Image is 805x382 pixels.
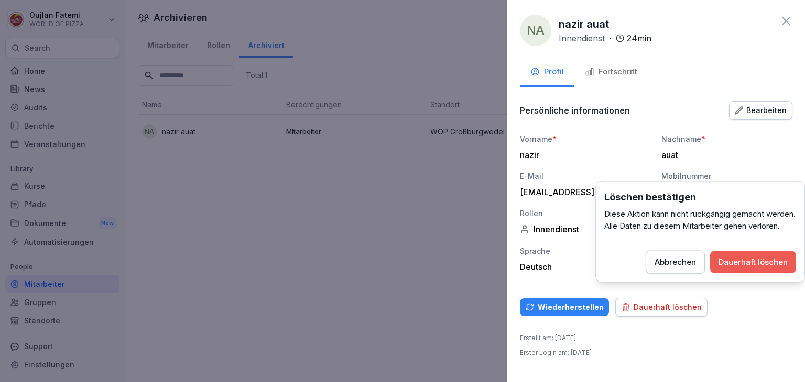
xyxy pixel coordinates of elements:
[719,256,788,268] div: Dauerhaft löschen
[604,208,796,232] p: Diese Aktion kann nicht rückgängig gemacht werden. Alle Daten zu diesem Mitarbeiter gehen verloren.
[559,32,605,44] p: Innendienst
[520,59,574,87] button: Profil
[627,32,651,44] p: 24 min
[661,150,787,160] div: auat
[520,262,651,272] div: Deutsch
[646,251,705,274] button: Abbrechen
[530,66,564,78] div: Profil
[520,245,651,256] div: Sprache
[661,133,792,144] div: Nachname
[520,224,651,234] div: Innendienst
[520,348,592,357] p: Erster Login am : [DATE]
[615,298,708,317] button: Dauerhaft löschen
[520,171,651,182] div: E-Mail
[729,101,792,120] button: Bearbeiten
[604,190,796,204] h3: Löschen bestätigen
[520,15,551,46] div: na
[525,301,604,313] div: Wiederherstellen
[585,66,637,78] div: Fortschritt
[520,208,651,219] div: Rollen
[735,105,787,116] div: Bearbeiten
[621,301,702,313] div: Dauerhaft löschen
[655,256,696,268] div: Abbrechen
[520,187,646,197] div: [EMAIL_ADDRESS][DOMAIN_NAME]
[520,298,609,316] button: Wiederherstellen
[574,59,648,87] button: Fortschritt
[559,32,651,44] div: ·
[520,105,630,116] p: Persönliche informationen
[520,150,646,160] div: nazir
[710,251,796,273] button: Dauerhaft löschen
[520,133,651,144] div: Vorname
[559,16,609,32] p: nazir auat
[661,171,792,182] div: Mobilnummer
[520,333,576,343] p: Erstellt am : [DATE]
